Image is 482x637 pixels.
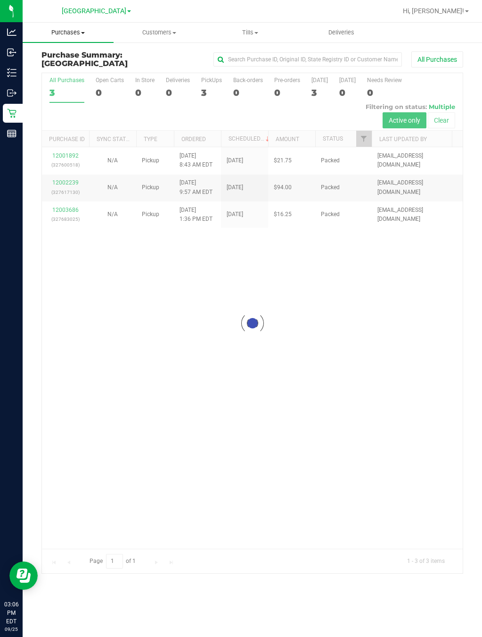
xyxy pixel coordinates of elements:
a: Purchases [23,23,114,42]
h3: Purchase Summary: [41,51,182,67]
p: 03:06 PM EDT [4,600,18,626]
span: Customers [114,28,204,37]
span: Hi, [PERSON_NAME]! [403,7,464,15]
iframe: Resource center [9,562,38,590]
a: Tills [205,23,296,42]
input: Search Purchase ID, Original ID, State Registry ID or Customer Name... [213,52,402,67]
a: Deliveries [296,23,387,42]
span: Deliveries [316,28,367,37]
inline-svg: Inventory [7,68,16,77]
inline-svg: Inbound [7,48,16,57]
a: Customers [114,23,204,42]
inline-svg: Outbound [7,88,16,98]
inline-svg: Reports [7,129,16,138]
span: [GEOGRAPHIC_DATA] [62,7,126,15]
span: Tills [205,28,295,37]
p: 09/25 [4,626,18,633]
button: All Purchases [411,51,463,67]
span: [GEOGRAPHIC_DATA] [41,59,128,68]
inline-svg: Retail [7,109,16,118]
span: Purchases [23,28,114,37]
inline-svg: Analytics [7,27,16,37]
